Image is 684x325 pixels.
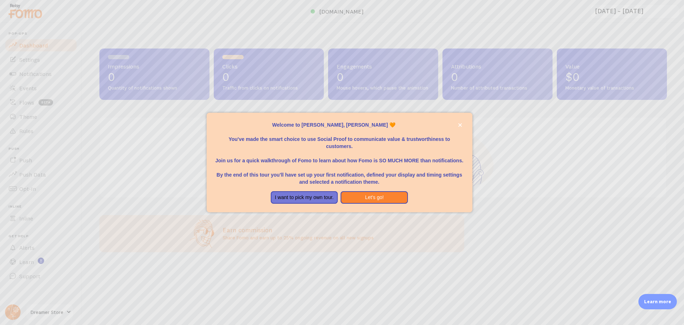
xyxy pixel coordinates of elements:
[271,191,338,204] button: I want to pick my own tour.
[638,294,677,309] div: Learn more
[215,128,464,150] p: You've made the smart choice to use Social Proof to communicate value & trustworthiness to custom...
[456,121,464,129] button: close,
[215,121,464,128] p: Welcome to [PERSON_NAME], [PERSON_NAME] 🧡
[644,298,671,305] p: Learn more
[207,113,472,213] div: Welcome to Fomo, Alison Planchais 🧡You&amp;#39;ve made the smart choice to use Social Proof to co...
[215,164,464,186] p: By the end of this tour you'll have set up your first notification, defined your display and timi...
[215,150,464,164] p: Join us for a quick walkthrough of Fomo to learn about how Fomo is SO MUCH MORE than notifications.
[341,191,408,204] button: Let's go!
